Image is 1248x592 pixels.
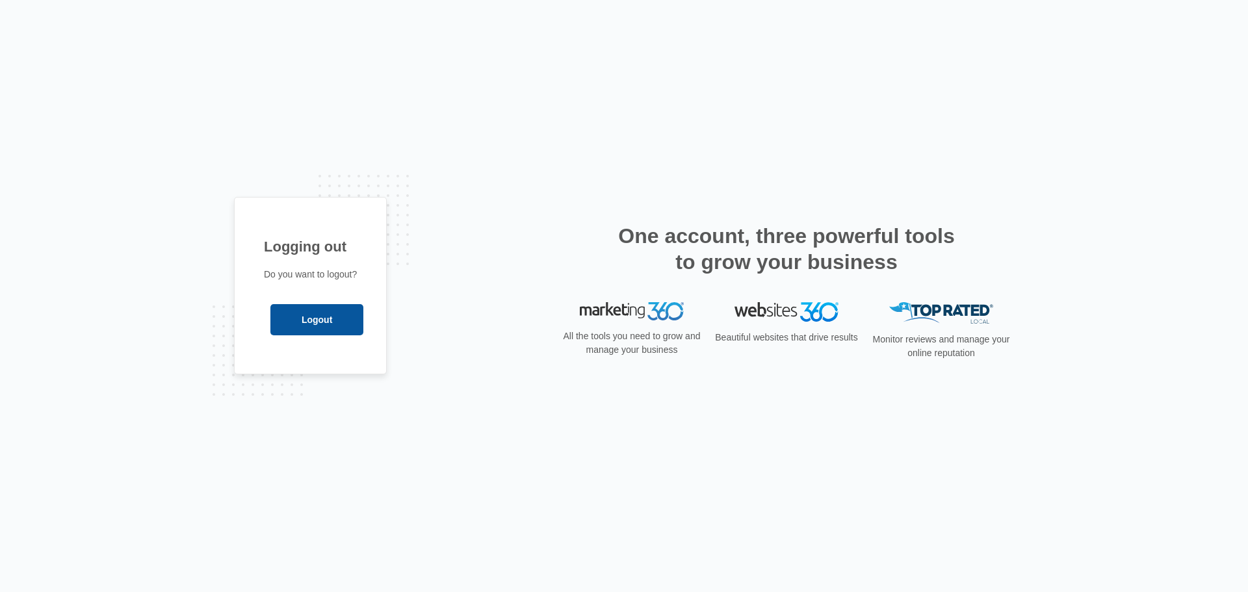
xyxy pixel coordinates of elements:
p: Monitor reviews and manage your online reputation [868,333,1014,360]
img: Marketing 360 [580,302,684,320]
p: Beautiful websites that drive results [714,331,859,344]
p: All the tools you need to grow and manage your business [559,329,705,357]
h1: Logging out [264,236,357,257]
p: Do you want to logout? [264,268,357,281]
h2: One account, three powerful tools to grow your business [614,223,959,275]
img: Top Rated Local [889,302,993,324]
input: Logout [270,304,363,335]
img: Websites 360 [734,302,838,321]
